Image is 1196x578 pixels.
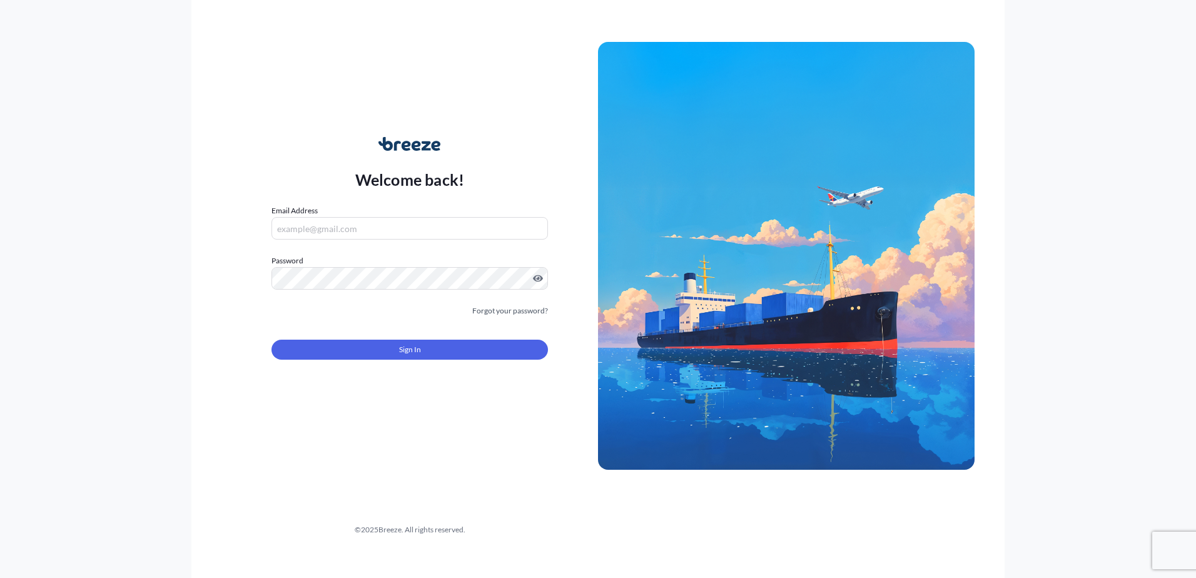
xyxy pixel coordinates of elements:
[472,305,548,317] a: Forgot your password?
[399,343,421,356] span: Sign In
[221,524,598,536] div: © 2025 Breeze. All rights reserved.
[271,340,548,360] button: Sign In
[271,217,548,240] input: example@gmail.com
[598,42,975,470] img: Ship illustration
[533,273,543,283] button: Show password
[271,205,318,217] label: Email Address
[355,170,465,190] p: Welcome back!
[271,255,548,267] label: Password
